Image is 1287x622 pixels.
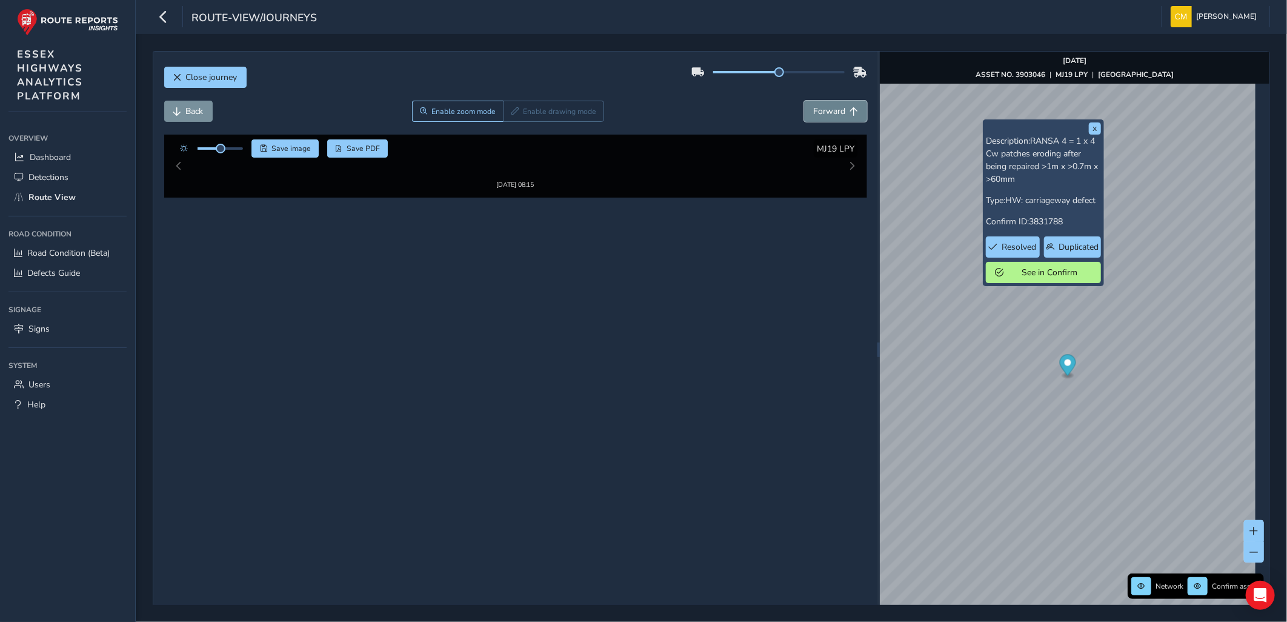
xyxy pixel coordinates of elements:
button: See in Confirm [986,262,1101,283]
span: Confirm assets [1212,581,1260,591]
strong: [GEOGRAPHIC_DATA] [1098,70,1174,79]
span: Back [186,105,204,117]
span: Save image [271,144,311,153]
a: Dashboard [8,147,127,167]
button: Back [164,101,213,122]
strong: ASSET NO. 3903046 [976,70,1045,79]
span: Close journey [186,72,238,83]
span: ESSEX HIGHWAYS ANALYTICS PLATFORM [17,47,83,103]
a: Detections [8,167,127,187]
p: Confirm ID: [986,215,1101,228]
img: rr logo [17,8,118,36]
img: Thumbnail frame [479,153,553,164]
img: diamond-layout [1171,6,1192,27]
div: Map marker [1060,355,1076,380]
button: Duplicated [1044,236,1101,258]
div: Signage [8,301,127,319]
span: Detections [28,172,68,183]
div: [DATE] 08:15 [479,164,553,173]
span: 3831788 [1029,216,1063,227]
strong: MJ19 LPY [1056,70,1088,79]
a: Users [8,375,127,395]
span: Help [27,399,45,410]
p: Type: [986,194,1101,207]
span: See in Confirm [1008,267,1092,278]
button: Resolved [986,236,1040,258]
a: Signs [8,319,127,339]
span: Resolved [1002,241,1037,253]
button: Save [251,139,319,158]
button: Forward [804,101,867,122]
span: MJ19 LPY [817,143,854,155]
button: Zoom [412,101,504,122]
a: Help [8,395,127,415]
p: Description: [986,135,1101,186]
button: x [1089,122,1101,135]
span: Forward [813,105,845,117]
span: [PERSON_NAME] [1196,6,1257,27]
a: Road Condition (Beta) [8,243,127,263]
div: Overview [8,129,127,147]
span: HW: carriageway defect [1005,195,1096,206]
span: route-view/journeys [191,10,317,27]
span: Signs [28,323,50,335]
span: Route View [28,192,76,203]
span: Enable zoom mode [431,107,496,116]
button: PDF [327,139,388,158]
div: System [8,356,127,375]
button: Close journey [164,67,247,88]
span: Save PDF [347,144,380,153]
span: Duplicated [1059,241,1099,253]
span: Defects Guide [27,267,80,279]
div: Road Condition [8,225,127,243]
a: Defects Guide [8,263,127,283]
div: Open Intercom Messenger [1246,581,1275,610]
span: Users [28,379,50,390]
div: | | [976,70,1174,79]
strong: [DATE] [1063,56,1086,65]
span: Network [1156,581,1183,591]
span: Dashboard [30,152,71,163]
span: RANSA 4 = 1 x 4 Cw patches eroding after being repaired >1m x >0.7m x >60mm [986,135,1098,185]
button: [PERSON_NAME] [1171,6,1261,27]
a: Route View [8,187,127,207]
span: Road Condition (Beta) [27,247,110,259]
